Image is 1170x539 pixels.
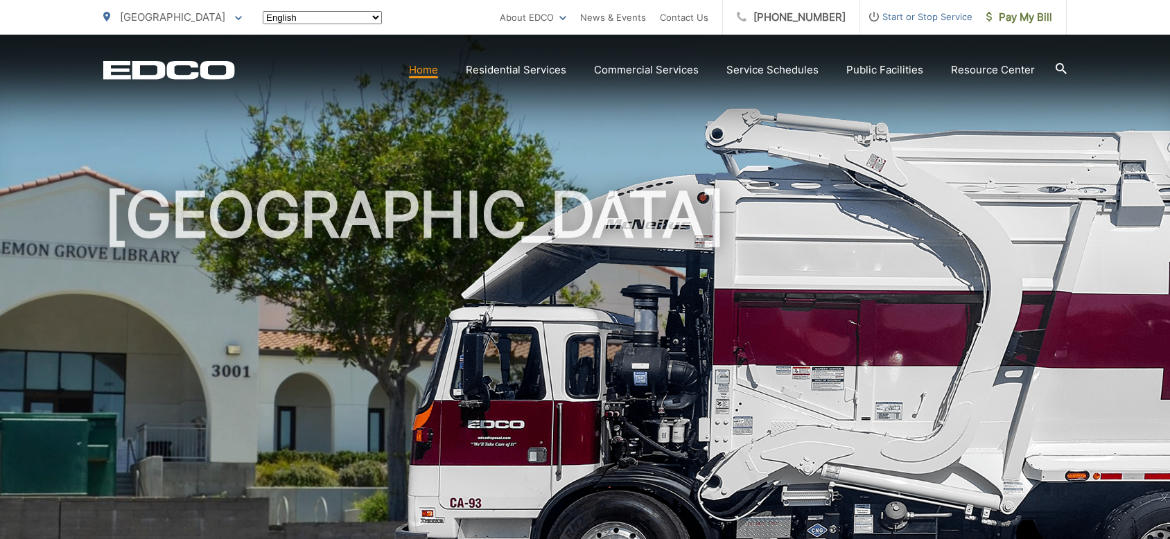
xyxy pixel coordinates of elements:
a: News & Events [580,9,646,26]
a: Service Schedules [726,62,819,78]
a: Commercial Services [594,62,699,78]
select: Select a language [263,11,382,24]
a: About EDCO [500,9,566,26]
a: Home [409,62,438,78]
a: EDCD logo. Return to the homepage. [103,60,235,80]
span: [GEOGRAPHIC_DATA] [120,10,225,24]
span: Pay My Bill [986,9,1052,26]
a: Public Facilities [846,62,923,78]
a: Contact Us [660,9,708,26]
a: Residential Services [466,62,566,78]
a: Resource Center [951,62,1035,78]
